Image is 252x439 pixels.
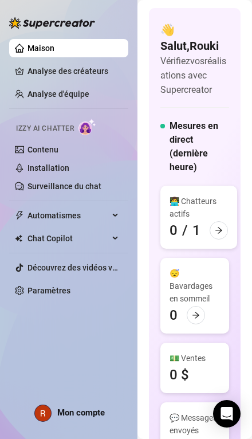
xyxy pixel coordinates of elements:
a: Installation [27,163,69,173]
font: Izzy AI Chatter [16,124,74,132]
font: 💬 Messages envoyés [170,413,217,435]
img: Chat Copilot [15,234,22,242]
a: Maison [27,44,54,53]
span: flèche droite [192,311,200,319]
img: ACg8ocKq5zOTtnwjnoil3S4nZVQY-mXbbQgoo1yICVq1hgkZuc7JsA=s96-c [35,405,51,421]
img: Chatter IA [78,119,96,135]
span: flèche droite [215,226,223,234]
font: 0 [170,222,178,238]
font: Vérifiez [160,56,190,66]
font: réalisations avec Supercreator [160,56,226,95]
font: Mon compte [57,407,105,418]
font: Rouki [190,39,219,53]
span: coup de tonnerre [15,211,24,220]
a: Analyse des créateurs [27,62,119,80]
img: logo-BBDzfeDw.svg [9,17,95,29]
font: 0 [170,307,178,323]
font: 1 [192,222,200,238]
a: Paramètres [27,286,70,295]
font: 💵 Ventes [170,354,206,363]
a: Contenu [27,145,58,154]
a: Découvrez des vidéos virales [27,263,133,272]
a: Analyse d'équipe [27,89,89,99]
div: Ouvrir Intercom Messenger [213,400,241,428]
font: 👋 Salut, [160,23,190,53]
font: Mesures en direct (dernière heure) [170,120,218,173]
font: Chat Copilot [27,234,73,243]
font: vos [190,56,204,66]
font: Automatismes [27,211,81,220]
font: 0 $ [170,367,189,383]
a: Surveillance du chat [27,182,101,191]
font: 👩‍💻 Chatteurs actifs [170,197,216,218]
font: 😴 Bavardages en sommeil [170,269,212,303]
